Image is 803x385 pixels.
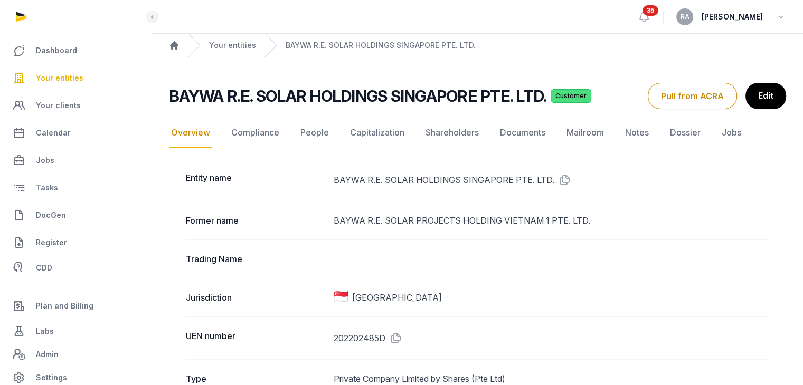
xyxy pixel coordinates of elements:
span: Customer [551,89,591,103]
span: CDD [36,262,52,274]
a: Labs [8,319,143,344]
a: Jobs [8,148,143,173]
a: Edit [745,83,786,109]
span: RA [681,14,689,20]
a: Dashboard [8,38,143,63]
span: Your clients [36,99,81,112]
span: Plan and Billing [36,300,93,312]
span: Labs [36,325,54,338]
span: [GEOGRAPHIC_DATA] [352,291,442,304]
a: Notes [623,118,651,148]
dd: BAYWA R.E. SOLAR PROJECTS HOLDING VIETNAM 1 PTE. LTD. [334,214,769,227]
a: Jobs [720,118,743,148]
span: [PERSON_NAME] [702,11,763,23]
dt: UEN number [186,330,325,346]
a: Calendar [8,120,143,146]
a: Dossier [668,118,703,148]
nav: Tabs [169,118,786,148]
span: Tasks [36,181,58,194]
a: Compliance [229,118,281,148]
span: DocGen [36,209,66,222]
a: Your clients [8,93,143,118]
dd: 202202485D [334,330,769,346]
span: Admin [36,348,59,361]
dt: Trading Name [186,253,325,265]
a: Your entities [209,40,256,51]
a: People [298,118,331,148]
nav: Breadcrumb [152,34,803,57]
span: Dashboard [36,44,77,57]
a: Shareholders [423,118,481,148]
a: Plan and Billing [8,293,143,319]
a: Documents [498,118,547,148]
button: Pull from ACRA [648,83,737,109]
span: Your entities [36,72,83,84]
span: Settings [36,371,67,384]
a: Tasks [8,175,143,200]
dd: BAYWA R.E. SOLAR HOLDINGS SINGAPORE PTE. LTD. [334,171,769,188]
a: Capitalization [348,118,407,148]
button: RA [676,8,693,25]
a: Admin [8,344,143,365]
span: 35 [643,5,658,16]
a: DocGen [8,203,143,228]
span: Jobs [36,154,54,167]
span: Register [36,236,67,249]
h2: BAYWA R.E. SOLAR HOLDINGS SINGAPORE PTE. LTD. [169,86,546,105]
a: BAYWA R.E. SOLAR HOLDINGS SINGAPORE PTE. LTD. [286,40,476,51]
dt: Type [186,372,325,385]
dt: Jurisdiction [186,291,325,304]
dd: Private Company Limited by Shares (Pte Ltd) [334,372,769,385]
a: Overview [169,118,212,148]
a: CDD [8,257,143,278]
a: Your entities [8,65,143,91]
a: Mailroom [564,118,606,148]
span: Calendar [36,127,71,139]
dt: Former name [186,214,325,227]
a: Register [8,230,143,255]
dt: Entity name [186,171,325,188]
